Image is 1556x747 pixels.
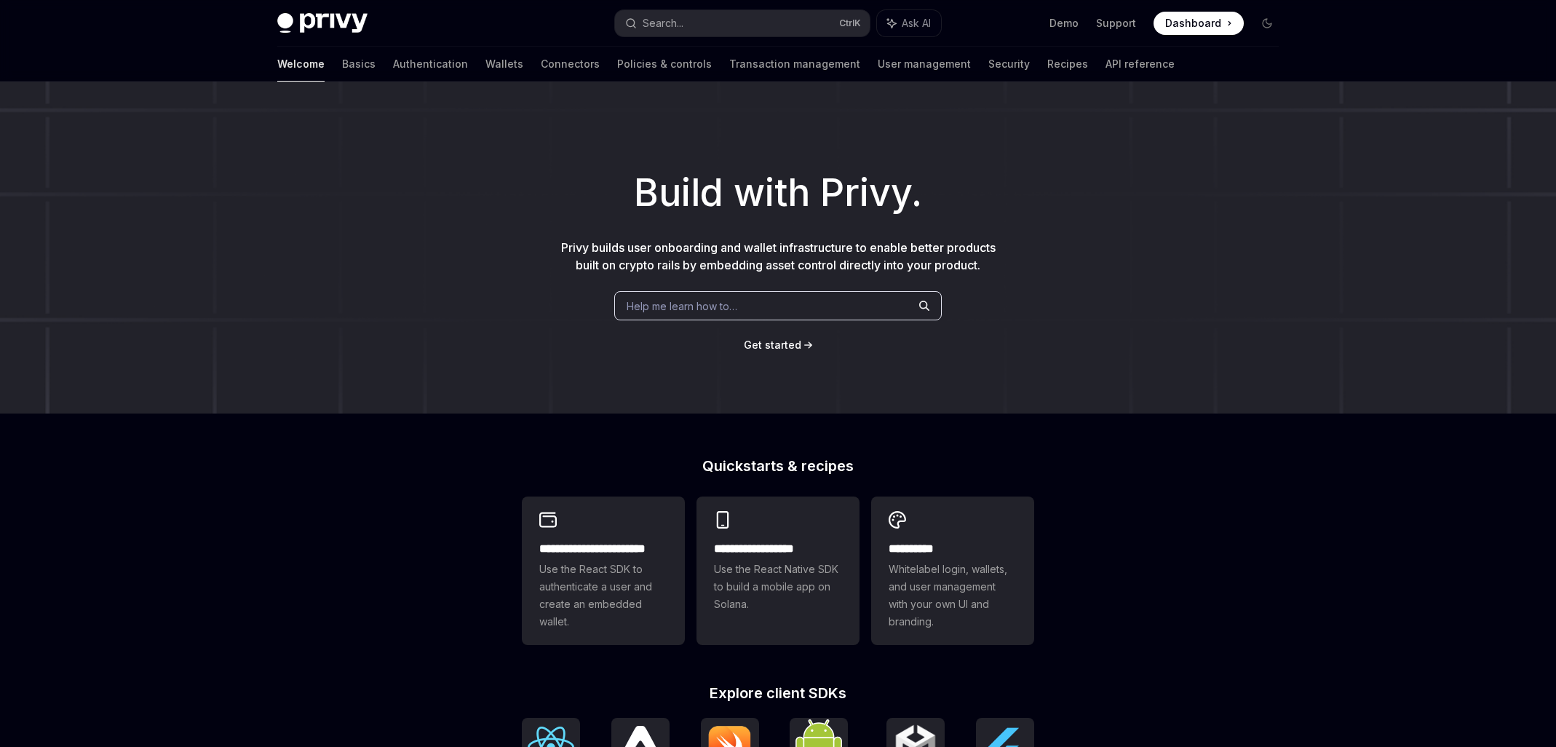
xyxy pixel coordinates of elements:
img: dark logo [277,13,368,33]
span: Get started [744,339,801,351]
a: Security [988,47,1030,82]
a: Wallets [485,47,523,82]
h1: Build with Privy. [23,165,1533,221]
a: Basics [342,47,376,82]
a: Dashboard [1154,12,1244,35]
a: API reference [1106,47,1175,82]
span: Ctrl K [839,17,861,29]
span: Dashboard [1165,16,1221,31]
a: Connectors [541,47,600,82]
a: Support [1096,16,1136,31]
span: Privy builds user onboarding and wallet infrastructure to enable better products built on crypto ... [561,240,996,272]
h2: Explore client SDKs [522,686,1034,700]
a: Demo [1049,16,1079,31]
span: Ask AI [902,16,931,31]
a: Authentication [393,47,468,82]
span: Help me learn how to… [627,299,737,314]
button: Search...CtrlK [615,10,870,36]
a: Recipes [1047,47,1088,82]
button: Toggle dark mode [1255,12,1279,35]
h2: Quickstarts & recipes [522,459,1034,473]
a: Get started [744,338,801,352]
a: Welcome [277,47,325,82]
div: Search... [643,15,683,32]
a: Policies & controls [617,47,712,82]
span: Whitelabel login, wallets, and user management with your own UI and branding. [889,561,1017,631]
span: Use the React Native SDK to build a mobile app on Solana. [714,561,842,613]
button: Ask AI [877,10,941,36]
a: **** **** **** ***Use the React Native SDK to build a mobile app on Solana. [696,497,860,645]
a: Transaction management [729,47,860,82]
a: **** *****Whitelabel login, wallets, and user management with your own UI and branding. [871,497,1034,645]
span: Use the React SDK to authenticate a user and create an embedded wallet. [539,561,667,631]
a: User management [878,47,971,82]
